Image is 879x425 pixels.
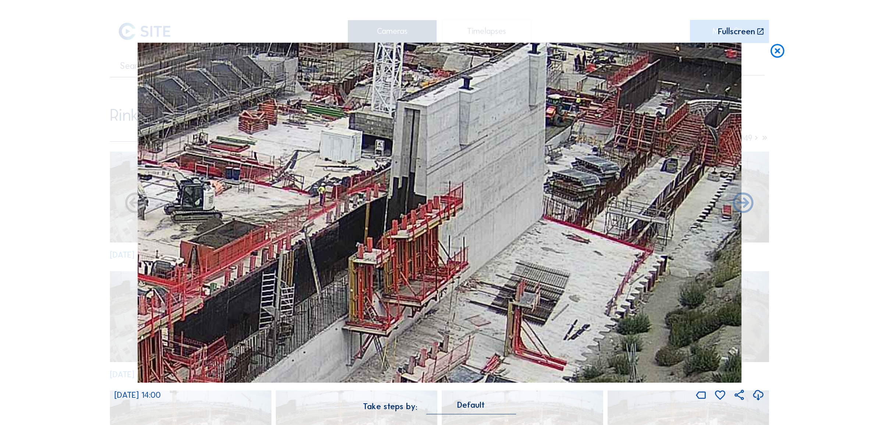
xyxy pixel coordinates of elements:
[363,403,417,411] div: Take steps by:
[731,191,756,216] i: Back
[123,191,148,216] i: Forward
[426,402,516,414] div: Default
[114,390,161,400] span: [DATE] 14:00
[457,402,485,408] div: Default
[138,43,742,383] img: Image
[718,28,755,36] div: Fullscreen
